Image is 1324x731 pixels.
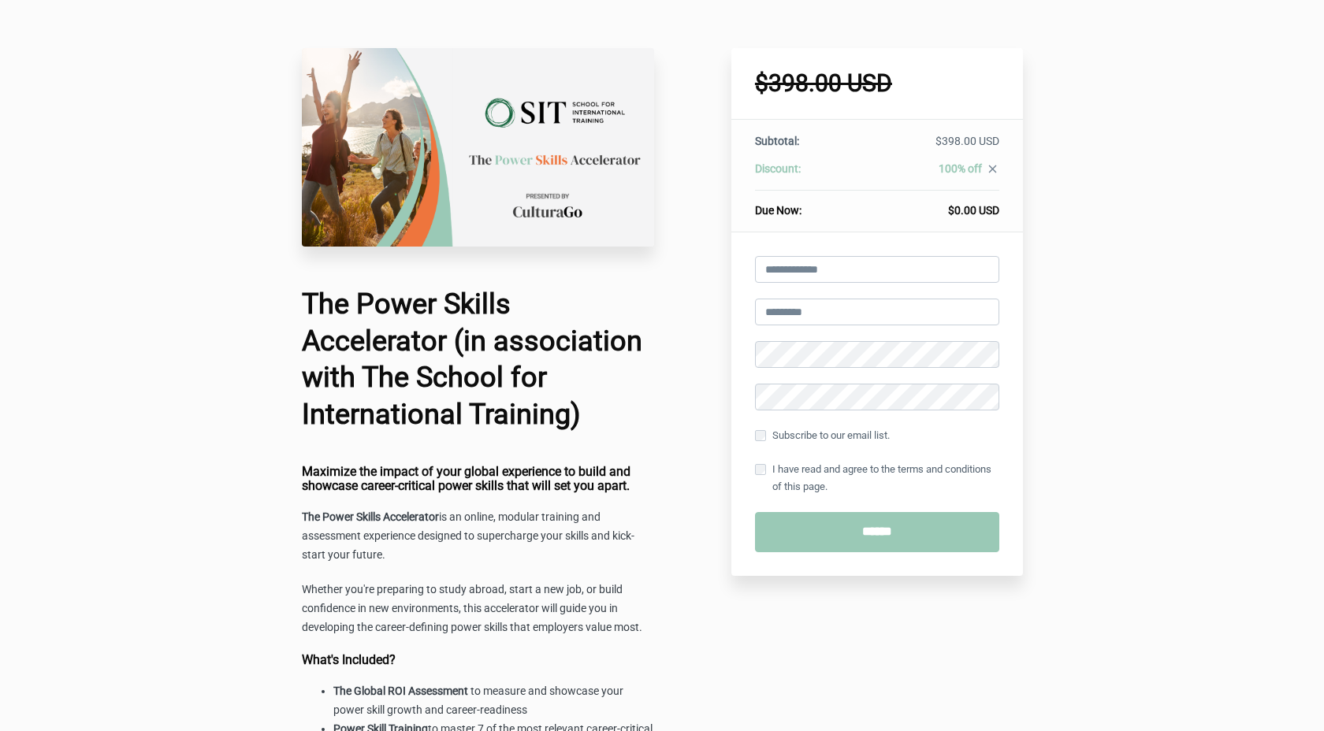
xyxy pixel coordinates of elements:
[302,48,655,247] img: 85fb1af-be62-5a2c-caf1-d0f1c43b8a70_The_School_for_International_Training.png
[948,204,999,217] span: $0.00 USD
[302,653,655,667] h4: What's Included?
[302,581,655,637] p: Whether you're preparing to study abroad, start a new job, or build confidence in new environment...
[333,685,468,697] strong: The Global ROI Assessment
[302,286,655,433] h1: The Power Skills Accelerator (in association with The School for International Training)
[333,682,655,720] li: to measure and showcase your power skill growth and career-readiness
[939,162,982,175] span: 100% off
[755,430,766,441] input: Subscribe to our email list.
[302,508,655,565] p: is an online, modular training and assessment experience designed to supercharge your skills and ...
[986,162,999,176] i: close
[302,465,655,492] h4: Maximize the impact of your global experience to build and showcase career-critical power skills ...
[857,133,999,161] td: $398.00 USD
[302,510,439,523] strong: The Power Skills Accelerator
[755,461,999,495] label: I have read and agree to the terms and conditions of this page.
[755,135,799,147] span: Subtotal:
[755,72,999,95] h1: $398.00 USD
[755,161,857,191] th: Discount:
[982,162,999,180] a: close
[755,427,890,444] label: Subscribe to our email list.
[755,191,857,219] th: Due Now:
[755,464,766,475] input: I have read and agree to the terms and conditions of this page.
